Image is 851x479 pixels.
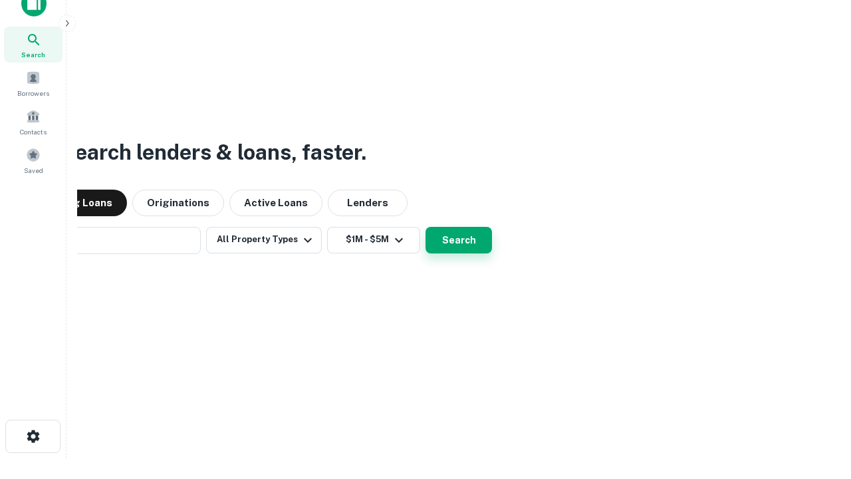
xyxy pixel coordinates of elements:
[24,165,43,176] span: Saved
[4,142,62,178] a: Saved
[327,227,420,253] button: $1M - $5M
[61,136,366,168] h3: Search lenders & loans, faster.
[4,104,62,140] a: Contacts
[17,88,49,98] span: Borrowers
[21,49,45,60] span: Search
[328,190,408,216] button: Lenders
[20,126,47,137] span: Contacts
[4,27,62,63] a: Search
[425,227,492,253] button: Search
[229,190,322,216] button: Active Loans
[4,65,62,101] a: Borrowers
[132,190,224,216] button: Originations
[206,227,322,253] button: All Property Types
[785,373,851,436] iframe: Chat Widget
